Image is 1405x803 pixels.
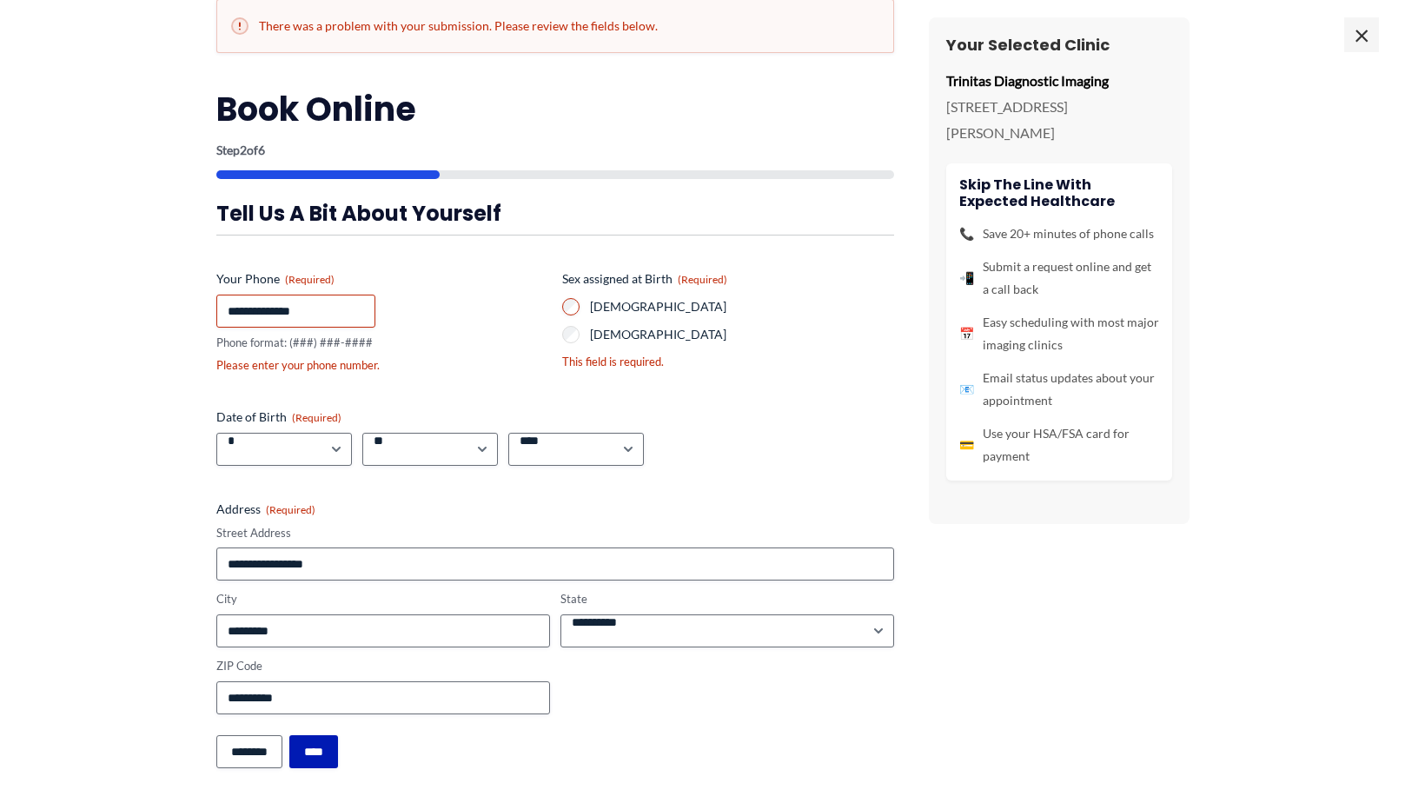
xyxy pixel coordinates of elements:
label: State [560,591,894,607]
h3: Tell us a bit about yourself [216,200,894,227]
span: 6 [258,143,265,157]
h2: Book Online [216,88,894,130]
span: 2 [240,143,247,157]
label: [DEMOGRAPHIC_DATA] [590,298,894,315]
label: [DEMOGRAPHIC_DATA] [590,326,894,343]
p: [STREET_ADDRESS][PERSON_NAME] [946,94,1172,145]
label: City [216,591,550,607]
li: Email status updates about your appointment [959,367,1159,412]
h3: Your Selected Clinic [946,35,1172,55]
h2: There was a problem with your submission. Please review the fields below. [231,17,879,35]
span: 📞 [959,222,974,245]
li: Save 20+ minutes of phone calls [959,222,1159,245]
span: 💳 [959,434,974,456]
label: ZIP Code [216,658,550,674]
li: Easy scheduling with most major imaging clinics [959,311,1159,356]
span: (Required) [266,503,315,516]
li: Use your HSA/FSA card for payment [959,422,1159,468]
div: This field is required. [562,354,894,370]
span: 📲 [959,267,974,289]
p: Trinitas Diagnostic Imaging [946,68,1172,94]
div: Phone format: (###) ###-#### [216,335,548,351]
h4: Skip the line with Expected Healthcare [959,176,1159,209]
label: Your Phone [216,270,548,288]
li: Submit a request online and get a call back [959,255,1159,301]
legend: Sex assigned at Birth [562,270,727,288]
label: Street Address [216,525,894,541]
div: Please enter your phone number. [216,357,548,374]
p: Step of [216,144,894,156]
span: (Required) [678,273,727,286]
span: 📅 [959,322,974,345]
legend: Date of Birth [216,408,341,426]
span: × [1344,17,1379,52]
span: 📧 [959,378,974,401]
span: (Required) [292,411,341,424]
span: (Required) [285,273,335,286]
legend: Address [216,501,315,518]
